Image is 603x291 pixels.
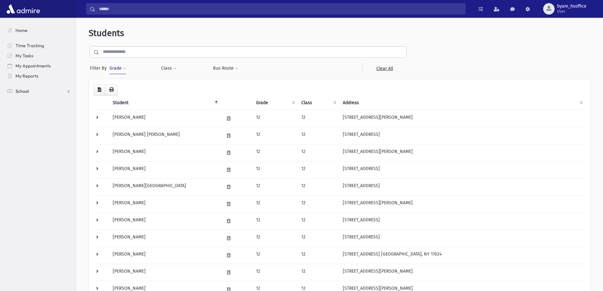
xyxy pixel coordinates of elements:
td: [PERSON_NAME] [109,212,220,230]
td: [STREET_ADDRESS] [339,230,585,247]
td: [PERSON_NAME] [109,161,220,178]
td: 12 [298,212,339,230]
td: 12 [252,127,298,144]
td: 12 [298,127,339,144]
td: 12 [252,247,298,264]
td: [STREET_ADDRESS] [339,127,585,144]
span: My Appointments [16,63,51,69]
td: 12 [252,195,298,212]
a: School [3,86,76,96]
td: [PERSON_NAME] [PERSON_NAME] [109,127,220,144]
td: [STREET_ADDRESS] [339,161,585,178]
td: 12 [298,247,339,264]
td: [STREET_ADDRESS][PERSON_NAME] [339,195,585,212]
span: Time Tracking [16,43,44,48]
td: 12 [298,144,339,161]
a: Home [3,25,76,35]
td: 12 [298,264,339,281]
button: Bus Route [213,63,238,74]
a: Time Tracking [3,41,76,51]
td: [PERSON_NAME][GEOGRAPHIC_DATA] [109,178,220,195]
td: 12 [252,144,298,161]
td: 12 [298,195,339,212]
a: My Reports [3,71,76,81]
td: [PERSON_NAME] [109,264,220,281]
td: [STREET_ADDRESS][PERSON_NAME] [339,144,585,161]
span: School [16,88,29,94]
td: [STREET_ADDRESS] [GEOGRAPHIC_DATA], NY 11024 [339,247,585,264]
span: Home [16,28,28,33]
span: My Reports [16,73,38,79]
td: 12 [298,178,339,195]
td: [STREET_ADDRESS][PERSON_NAME] [339,264,585,281]
td: 12 [252,161,298,178]
td: [PERSON_NAME] [109,230,220,247]
td: 12 [252,212,298,230]
a: My Appointments [3,61,76,71]
th: Grade: activate to sort column ascending [252,96,298,110]
input: Search [95,3,465,15]
td: [STREET_ADDRESS] [339,178,585,195]
th: Student: activate to sort column descending [109,96,220,110]
a: My Tasks [3,51,76,61]
td: 12 [252,264,298,281]
img: AdmirePro [5,3,41,15]
td: 12 [298,230,339,247]
a: Clear All [362,63,406,74]
td: [STREET_ADDRESS] [339,212,585,230]
td: 12 [298,161,339,178]
td: 12 [298,110,339,127]
td: 12 [252,178,298,195]
span: Students [89,28,124,38]
td: 12 [252,230,298,247]
button: CSV [94,84,105,96]
span: My Tasks [16,53,33,59]
td: [PERSON_NAME] [109,247,220,264]
span: Filter By [90,65,109,72]
td: [STREET_ADDRESS][PERSON_NAME] [339,110,585,127]
button: Class [161,63,177,74]
th: Address: activate to sort column ascending [339,96,585,110]
td: [PERSON_NAME] [109,144,220,161]
td: [PERSON_NAME] [109,195,220,212]
button: Print [105,84,118,96]
span: User [557,9,587,14]
span: byam_hsoffice [557,4,587,9]
td: [PERSON_NAME] [109,110,220,127]
td: 12 [252,110,298,127]
th: Class: activate to sort column ascending [298,96,339,110]
button: Grade [109,63,126,74]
